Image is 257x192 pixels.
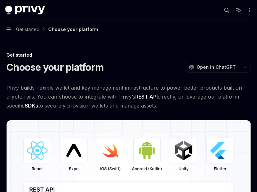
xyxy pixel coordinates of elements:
span: Get started [16,26,40,33]
h1: Choose your platform [6,61,103,73]
img: dark logo [5,6,45,15]
strong: SDKs [25,102,38,109]
span: Privy builds flexible wallet and key management infrastructure to power better products built on ... [6,83,251,110]
div: Get started [6,52,251,58]
button: Open in ChatGPT [185,62,240,73]
button: More actions [245,6,252,15]
span: Open in ChatGPT [197,64,236,70]
div: Choose your platform [48,26,98,33]
strong: REST API [135,93,158,100]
